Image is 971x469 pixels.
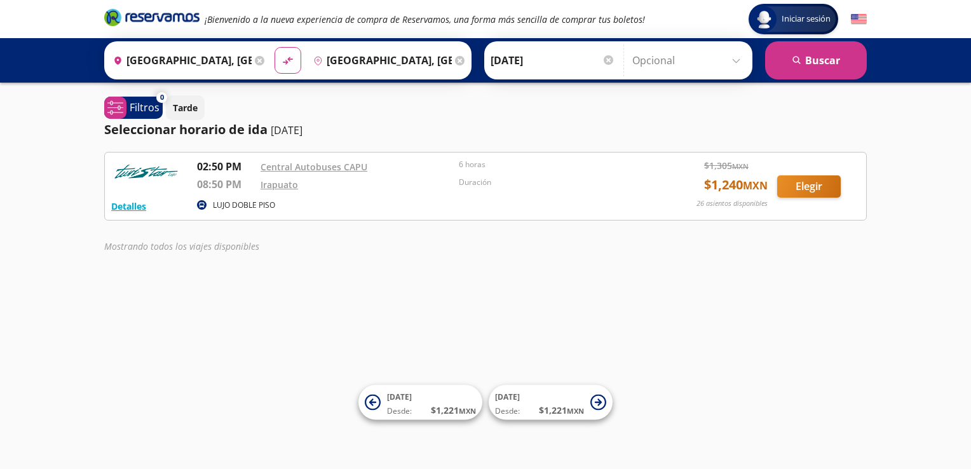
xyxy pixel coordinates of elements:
[567,406,584,416] small: MXN
[495,391,520,402] span: [DATE]
[104,120,268,139] p: Seleccionar horario de ida
[387,405,412,417] span: Desde:
[104,97,163,119] button: 0Filtros
[160,92,164,103] span: 0
[495,405,520,417] span: Desde:
[765,41,867,79] button: Buscar
[271,123,302,138] p: [DATE]
[197,159,254,174] p: 02:50 PM
[111,200,146,213] button: Detalles
[431,404,476,417] span: $ 1,221
[777,13,836,25] span: Iniciar sesión
[459,406,476,416] small: MXN
[130,100,160,115] p: Filtros
[704,159,749,172] span: $ 1,305
[197,177,254,192] p: 08:50 PM
[491,44,615,76] input: Elegir Fecha
[173,101,198,114] p: Tarde
[108,44,252,76] input: Buscar Origen
[308,44,452,76] input: Buscar Destino
[732,161,749,171] small: MXN
[696,198,768,209] p: 26 asientos disponibles
[111,159,181,184] img: RESERVAMOS
[632,44,746,76] input: Opcional
[166,95,205,120] button: Tarde
[704,175,768,194] span: $ 1,240
[104,8,200,27] i: Brand Logo
[743,179,768,193] small: MXN
[261,161,367,173] a: Central Autobuses CAPU
[539,404,584,417] span: $ 1,221
[104,8,200,31] a: Brand Logo
[777,175,841,198] button: Elegir
[213,200,275,211] p: LUJO DOBLE PISO
[851,11,867,27] button: English
[459,159,651,170] p: 6 horas
[358,385,482,420] button: [DATE]Desde:$1,221MXN
[261,179,298,191] a: Irapuato
[205,13,645,25] em: ¡Bienvenido a la nueva experiencia de compra de Reservamos, una forma más sencilla de comprar tus...
[459,177,651,188] p: Duración
[489,385,613,420] button: [DATE]Desde:$1,221MXN
[387,391,412,402] span: [DATE]
[104,240,259,252] em: Mostrando todos los viajes disponibles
